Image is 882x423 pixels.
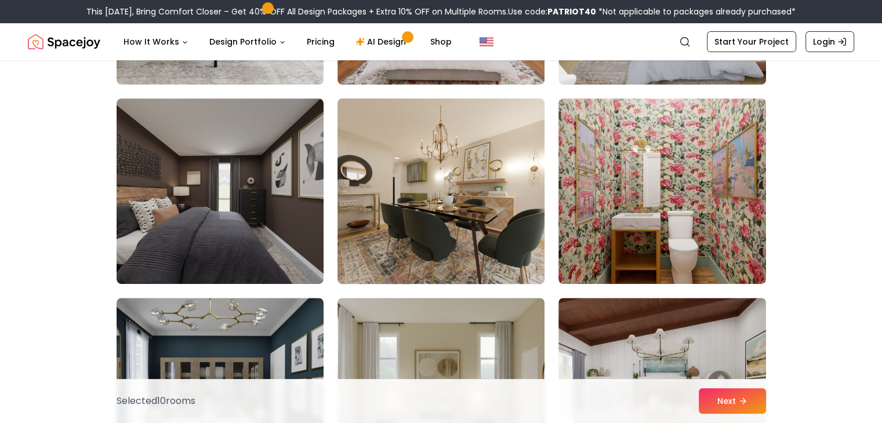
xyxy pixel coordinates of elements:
[117,99,324,284] img: Room room-73
[805,31,854,52] a: Login
[28,30,100,53] a: Spacejoy
[508,6,596,17] span: Use code:
[547,6,596,17] b: PATRIOT40
[86,6,796,17] div: This [DATE], Bring Comfort Closer – Get 40% OFF All Design Packages + Extra 10% OFF on Multiple R...
[28,30,100,53] img: Spacejoy Logo
[117,394,195,408] p: Selected 10 room s
[480,35,493,49] img: United States
[114,30,198,53] button: How It Works
[707,31,796,52] a: Start Your Project
[421,30,461,53] a: Shop
[558,99,765,284] img: Room room-75
[346,30,419,53] a: AI Design
[332,94,550,289] img: Room room-74
[596,6,796,17] span: *Not applicable to packages already purchased*
[297,30,344,53] a: Pricing
[200,30,295,53] button: Design Portfolio
[28,23,854,60] nav: Global
[699,388,766,414] button: Next
[114,30,461,53] nav: Main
